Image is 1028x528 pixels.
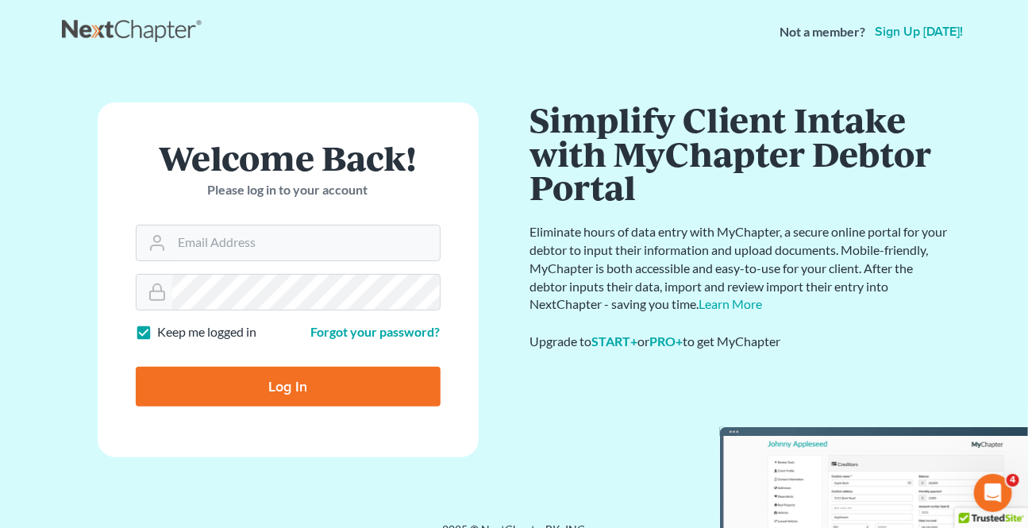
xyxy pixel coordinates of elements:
[650,333,683,349] a: PRO+
[530,223,951,314] p: Eliminate hours of data entry with MyChapter, a secure online portal for your debtor to input the...
[136,367,441,407] input: Log In
[158,323,257,341] label: Keep me logged in
[1007,474,1019,487] span: 4
[592,333,638,349] a: START+
[530,333,951,351] div: Upgrade to or to get MyChapter
[872,25,967,38] a: Sign up [DATE]!
[530,102,951,204] h1: Simplify Client Intake with MyChapter Debtor Portal
[699,296,763,311] a: Learn More
[311,324,441,339] a: Forgot your password?
[780,23,866,41] strong: Not a member?
[136,141,441,175] h1: Welcome Back!
[974,474,1012,512] iframe: Intercom live chat
[172,225,440,260] input: Email Address
[136,181,441,199] p: Please log in to your account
